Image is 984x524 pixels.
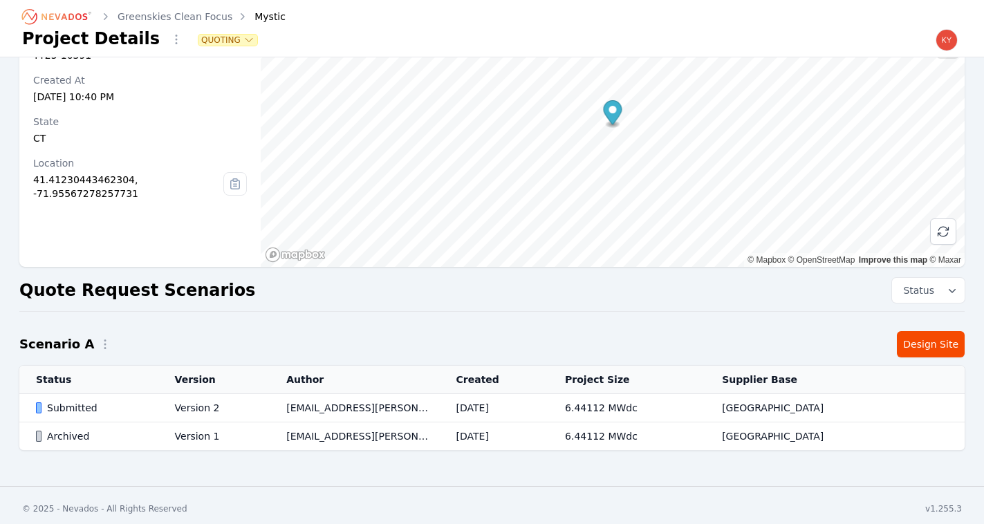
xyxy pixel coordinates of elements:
[440,422,549,451] td: [DATE]
[118,10,232,24] a: Greenskies Clean Focus
[33,131,247,145] div: CT
[235,10,286,24] div: Mystic
[33,173,223,200] div: 41.41230443462304, -71.95567278257731
[440,394,549,422] td: [DATE]
[19,279,255,301] h2: Quote Request Scenarios
[19,422,965,451] tr: ArchivedVersion 1[EMAIL_ADDRESS][PERSON_NAME][DOMAIN_NAME][DATE]6.44112 MWdc[GEOGRAPHIC_DATA]
[440,366,549,394] th: Created
[929,255,961,265] a: Maxar
[33,90,247,104] div: [DATE] 10:40 PM
[548,366,705,394] th: Project Size
[859,255,927,265] a: Improve this map
[33,73,247,87] div: Created At
[158,366,270,394] th: Version
[36,401,151,415] div: Submitted
[33,156,223,170] div: Location
[270,422,439,451] td: [EMAIL_ADDRESS][PERSON_NAME][DOMAIN_NAME]
[22,503,187,514] div: © 2025 - Nevados - All Rights Reserved
[33,115,247,129] div: State
[270,366,439,394] th: Author
[604,100,622,129] div: Map marker
[892,278,965,303] button: Status
[548,394,705,422] td: 6.44112 MWdc
[158,394,270,422] td: Version 2
[705,422,910,451] td: [GEOGRAPHIC_DATA]
[748,255,786,265] a: Mapbox
[198,35,257,46] button: Quoting
[548,422,705,451] td: 6.44112 MWdc
[898,283,934,297] span: Status
[19,335,94,354] h2: Scenario A
[705,366,910,394] th: Supplier Base
[936,29,958,51] img: kyle.macdougall@nevados.solar
[19,394,965,422] tr: SubmittedVersion 2[EMAIL_ADDRESS][PERSON_NAME][DOMAIN_NAME][DATE]6.44112 MWdc[GEOGRAPHIC_DATA]
[22,28,160,50] h1: Project Details
[158,422,270,451] td: Version 1
[925,503,962,514] div: v1.255.3
[788,255,855,265] a: OpenStreetMap
[705,394,910,422] td: [GEOGRAPHIC_DATA]
[270,394,439,422] td: [EMAIL_ADDRESS][PERSON_NAME][DOMAIN_NAME]
[897,331,965,357] a: Design Site
[265,247,326,263] a: Mapbox homepage
[22,6,286,28] nav: Breadcrumb
[36,429,151,443] div: Archived
[19,366,158,394] th: Status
